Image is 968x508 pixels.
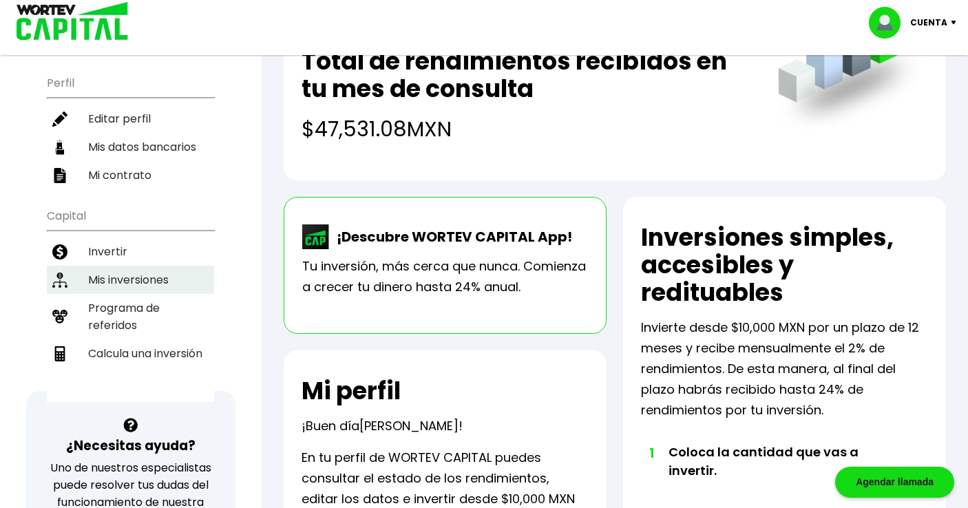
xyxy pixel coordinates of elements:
[330,226,572,247] p: ¡Descubre WORTEV CAPITAL App!
[52,273,67,288] img: inversiones-icon.6695dc30.svg
[302,377,401,405] h2: Mi perfil
[947,21,966,25] img: icon-down
[47,200,214,402] ul: Capital
[52,244,67,260] img: invertir-icon.b3b967d7.svg
[47,133,214,161] a: Mis datos bancarios
[47,339,214,368] a: Calcula una inversión
[66,436,196,456] h3: ¿Necesitas ayuda?
[52,168,67,183] img: contrato-icon.f2db500c.svg
[47,67,214,189] ul: Perfil
[302,224,330,249] img: wortev-capital-app-icon
[47,237,214,266] a: Invertir
[47,105,214,133] a: Editar perfil
[835,467,954,498] div: Agendar llamada
[302,256,588,297] p: Tu inversión, más cerca que nunca. Comienza a crecer tu dinero hasta 24% anual.
[669,443,899,506] li: Coloca la cantidad que vas a invertir.
[47,294,214,339] a: Programa de referidos
[47,22,214,56] h3: Buen día,
[302,114,750,145] h4: $47,531.08 MXN
[359,417,459,434] span: [PERSON_NAME]
[52,346,67,361] img: calculadora-icon.17d418c4.svg
[52,140,67,155] img: datos-icon.10cf9172.svg
[47,266,214,294] a: Mis inversiones
[52,112,67,127] img: editar-icon.952d3147.svg
[641,224,928,306] h2: Inversiones simples, accesibles y redituables
[869,7,910,39] img: profile-image
[47,161,214,189] a: Mi contrato
[910,12,947,33] p: Cuenta
[641,317,928,421] p: Invierte desde $10,000 MXN por un plazo de 12 meses y recibe mensualmente el 2% de rendimientos. ...
[648,443,655,463] span: 1
[302,416,463,436] p: ¡Buen día !
[302,47,750,103] h2: Total de rendimientos recibidos en tu mes de consulta
[52,309,67,324] img: recomiendanos-icon.9b8e9327.svg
